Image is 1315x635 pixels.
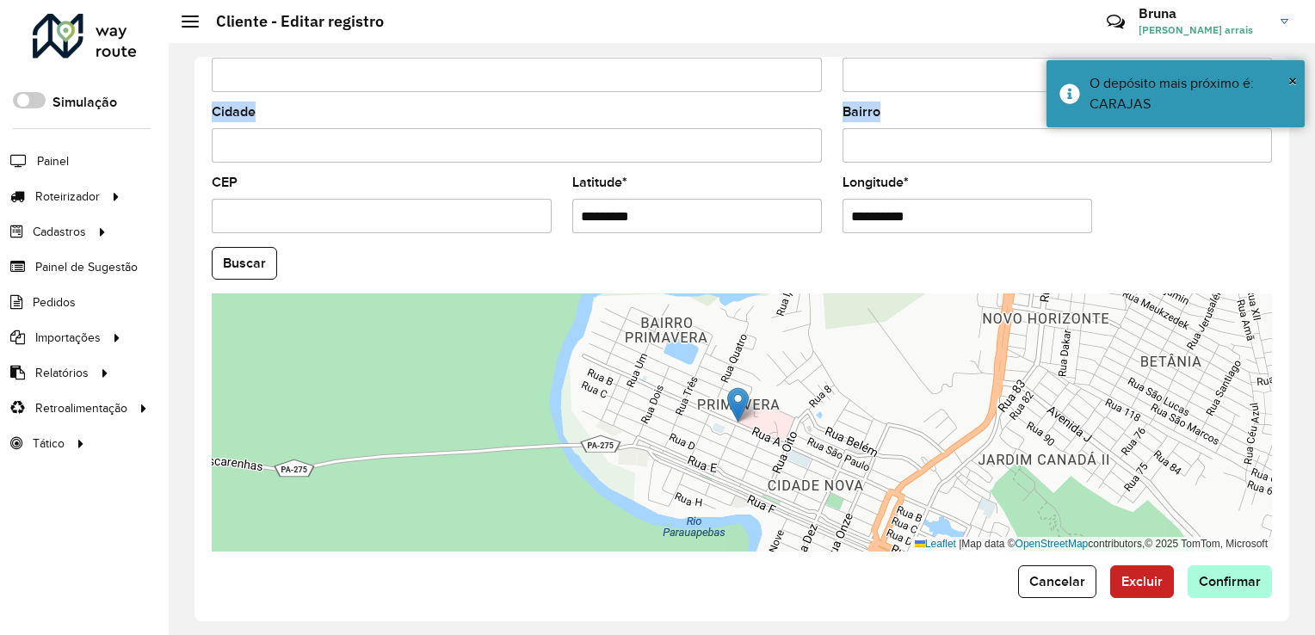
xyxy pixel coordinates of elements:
label: Bairro [843,102,880,122]
button: Excluir [1110,565,1174,598]
h2: Cliente - Editar registro [199,12,384,31]
div: O depósito mais próximo é: CARAJAS [1090,73,1292,114]
label: Simulação [52,92,117,113]
span: Cancelar [1029,574,1085,589]
span: × [1288,71,1297,90]
a: OpenStreetMap [1016,538,1089,550]
span: Roteirizador [35,188,100,206]
h3: Bruna [1139,5,1268,22]
button: Close [1288,68,1297,94]
span: Excluir [1121,574,1163,589]
span: Tático [33,435,65,453]
span: Painel [37,152,69,170]
a: Leaflet [915,538,956,550]
span: Pedidos [33,293,76,311]
span: Painel de Sugestão [35,258,138,276]
button: Buscar [212,247,277,280]
span: Relatórios [35,364,89,382]
span: [PERSON_NAME] arrais [1139,22,1268,38]
button: Cancelar [1018,565,1096,598]
span: Importações [35,329,101,347]
button: Confirmar [1188,565,1272,598]
span: Retroalimentação [35,399,127,417]
label: Latitude [572,172,627,193]
label: Longitude [843,172,909,193]
div: Map data © contributors,© 2025 TomTom, Microsoft [911,537,1272,552]
img: Marker [727,387,749,422]
a: Contato Rápido [1097,3,1134,40]
span: | [959,538,961,550]
label: Cidade [212,102,256,122]
label: CEP [212,172,238,193]
span: Confirmar [1199,574,1261,589]
span: Cadastros [33,223,86,241]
